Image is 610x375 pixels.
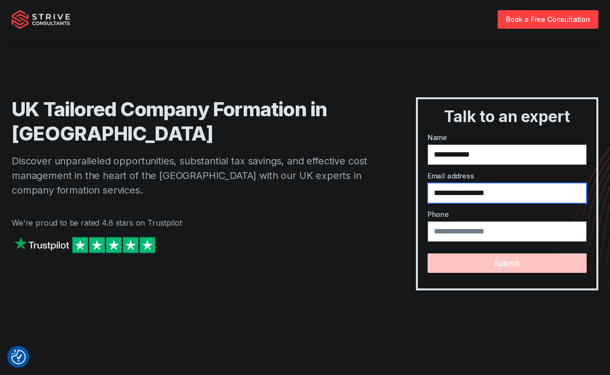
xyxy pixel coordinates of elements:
[428,171,587,181] label: Email address
[12,217,377,229] p: We're proud to be rated 4.8 stars on Trustpilot
[12,97,377,146] h1: UK Tailored Company Formation in [GEOGRAPHIC_DATA]
[11,350,26,364] button: Consent Preferences
[12,10,70,29] img: Strive Consultants
[498,10,598,28] a: Book a Free Consultation
[12,154,377,197] p: Discover unparalleled opportunities, substantial tax savings, and effective cost management in th...
[428,253,587,273] button: Submit
[11,350,26,364] img: Revisit consent button
[428,132,587,143] label: Name
[422,107,592,126] h3: Talk to an expert
[12,234,158,255] img: Strive on Trustpilot
[428,209,587,219] label: Phone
